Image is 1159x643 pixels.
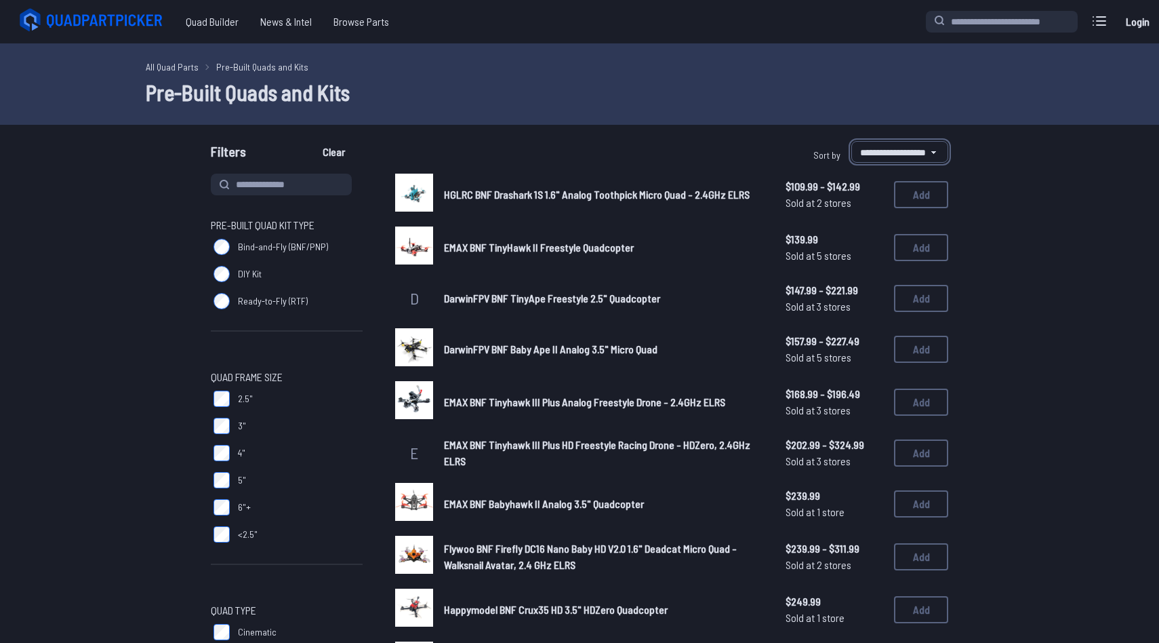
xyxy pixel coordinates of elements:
span: $239.99 [786,488,883,504]
button: Add [894,543,948,570]
span: Filters [211,141,246,168]
button: Clear [311,141,357,163]
input: <2.5" [213,526,230,543]
span: $147.99 - $221.99 [786,282,883,298]
span: Sold at 2 stores [786,195,883,211]
input: Cinematic [213,624,230,640]
img: image [395,381,433,419]
button: Add [894,336,948,363]
a: DarwinFPV BNF TinyApe Freestyle 2.5" Quadcopter [444,290,764,307]
span: $157.99 - $227.49 [786,333,883,349]
button: Add [894,234,948,261]
a: image [395,483,433,525]
span: EMAX BNF Tinyhawk III Plus Analog Freestyle Drone - 2.4GHz ELRS [444,395,725,408]
span: Quad Frame Size [211,369,283,385]
span: Sold at 5 stores [786,248,883,264]
a: image [395,328,433,370]
input: Ready-to-Fly (RTF) [213,293,230,309]
span: EMAX BNF TinyHawk II Freestyle Quadcopter [444,241,634,254]
span: Sold at 3 stores [786,298,883,315]
button: Add [894,389,948,416]
span: Sold at 5 stores [786,349,883,366]
span: 6"+ [238,501,251,514]
a: EMAX BNF Babyhawk II Analog 3.5" Quadcopter [444,496,764,512]
a: image [395,227,433,269]
a: HGLRC BNF Drashark 1S 1.6" Analog Toothpick Micro Quad - 2.4GHz ELRS [444,187,764,203]
img: image [395,589,433,627]
button: Add [894,285,948,312]
input: Bind-and-Fly (BNF/PNP) [213,239,230,255]
span: Pre-Built Quad Kit Type [211,217,314,233]
span: EMAX BNF Tinyhawk III Plus HD Freestyle Racing Drone - HDZero, 2.4GHz ELRS [444,438,750,467]
a: All Quad Parts [146,60,199,74]
input: 5" [213,472,230,488]
a: Quad Builder [175,8,249,35]
span: Cinematic [238,625,277,639]
span: Sold at 1 store [786,610,883,626]
a: Login [1121,8,1154,35]
span: DarwinFPV BNF Baby Ape II Analog 3.5" Micro Quad [444,343,657,355]
button: Add [894,440,948,467]
a: image [395,536,433,578]
button: Add [894,596,948,623]
img: image [395,483,433,521]
span: DarwinFPV BNF TinyApe Freestyle 2.5" Quadcopter [444,292,660,305]
img: image [395,536,433,574]
input: 6"+ [213,499,230,515]
span: 4" [238,446,245,460]
span: $249.99 [786,593,883,610]
img: image [395,174,433,212]
span: Sold at 1 store [786,504,883,520]
input: DIY Kit [213,266,230,282]
span: Sort by [813,149,840,161]
a: Pre-Built Quads and Kits [216,60,308,74]
span: Sold at 3 stores [786,453,883,469]
span: 5" [238,473,246,487]
a: image [395,174,433,216]
input: 2.5" [213,391,230,407]
a: News & Intel [249,8,323,35]
span: Bind-and-Fly (BNF/PNP) [238,240,328,254]
span: Quad Type [211,602,256,619]
span: Happymodel BNF Crux35 HD 3.5" HDZero Quadcopter [444,603,668,616]
span: Sold at 3 stores [786,402,883,418]
button: Add [894,490,948,518]
span: DIY Kit [238,267,262,281]
a: image [395,381,433,423]
span: D [410,288,419,308]
h1: Pre-Built Quads and Kits [146,76,1013,109]
span: 3" [238,419,246,433]
span: $239.99 - $311.99 [786,541,883,557]
span: $168.99 - $196.49 [786,386,883,402]
input: 4" [213,445,230,461]
span: Flywoo BNF Firefly DC16 Nano Baby HD V2.0 1.6" Deadcat Micro Quad - Walksnail Avatar, 2.4 GHz ELRS [444,542,737,571]
a: Browse Parts [323,8,400,35]
a: Flywoo BNF Firefly DC16 Nano Baby HD V2.0 1.6" Deadcat Micro Quad - Walksnail Avatar, 2.4 GHz ELRS [444,541,764,573]
select: Sort by [851,141,948,163]
span: E [410,443,418,463]
a: image [395,589,433,631]
span: EMAX BNF Babyhawk II Analog 3.5" Quadcopter [444,497,644,510]
a: D [395,279,433,317]
button: Add [894,181,948,208]
a: Happymodel BNF Crux35 HD 3.5" HDZero Quadcopter [444,602,764,618]
span: $139.99 [786,231,883,248]
span: 2.5" [238,392,253,406]
span: HGLRC BNF Drashark 1S 1.6" Analog Toothpick Micro Quad - 2.4GHz ELRS [444,188,750,201]
img: image [395,227,433,265]
span: Sold at 2 stores [786,557,883,573]
a: EMAX BNF Tinyhawk III Plus Analog Freestyle Drone - 2.4GHz ELRS [444,394,764,410]
a: E [395,434,433,472]
a: EMAX BNF Tinyhawk III Plus HD Freestyle Racing Drone - HDZero, 2.4GHz ELRS [444,437,764,469]
a: EMAX BNF TinyHawk II Freestyle Quadcopter [444,239,764,256]
span: Ready-to-Fly (RTF) [238,294,308,308]
input: 3" [213,418,230,434]
span: $109.99 - $142.99 [786,178,883,195]
span: $202.99 - $324.99 [786,437,883,453]
span: <2.5" [238,528,258,541]
img: image [395,328,433,366]
a: DarwinFPV BNF Baby Ape II Analog 3.5" Micro Quad [444,341,764,357]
